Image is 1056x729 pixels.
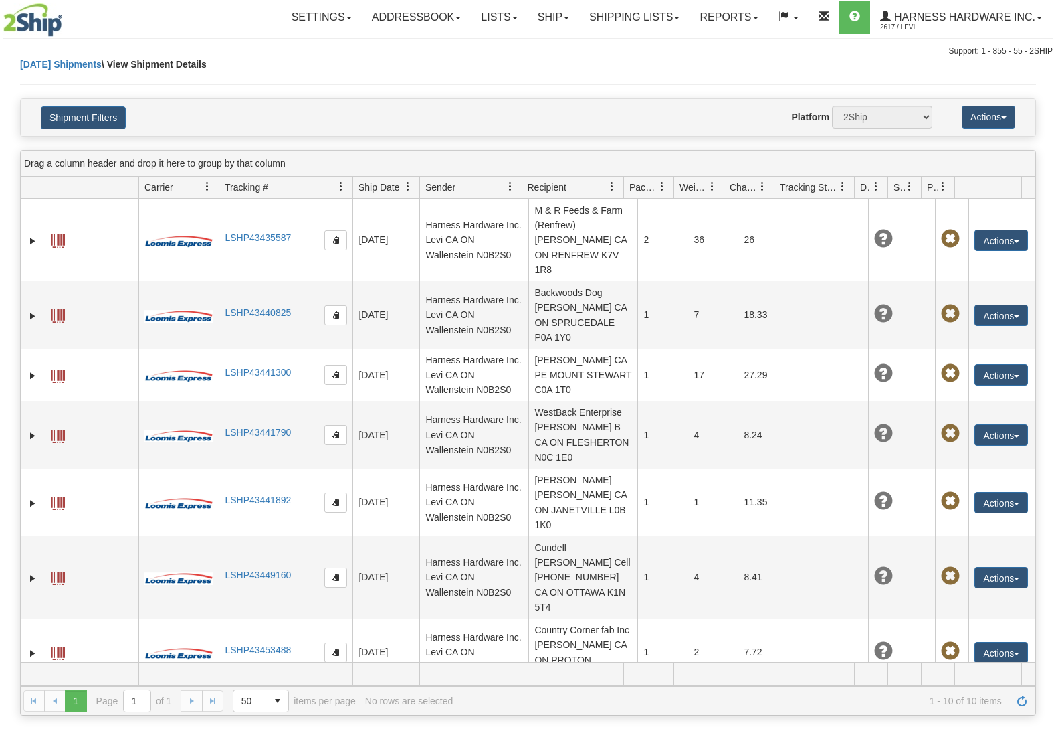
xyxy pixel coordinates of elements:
[974,230,1028,251] button: Actions
[738,469,788,536] td: 11.35
[20,59,102,70] a: [DATE] Shipments
[26,572,39,585] a: Expand
[21,151,1035,177] div: grid grouping header
[425,181,455,194] span: Sender
[528,199,637,281] td: M & R Feeds & Farm (Renfrew) [PERSON_NAME] CA ON RENFREW K7V 1R8
[528,349,637,401] td: [PERSON_NAME] CA PE MOUNT STEWART C0A 1T0
[637,536,688,619] td: 1
[874,364,893,383] span: Unknown
[352,536,419,619] td: [DATE]
[96,690,172,712] span: Page of 1
[941,305,960,323] span: Pickup Not Assigned
[874,230,893,248] span: Unknown
[898,175,921,198] a: Shipment Issues filter column settings
[679,181,708,194] span: Weight
[893,181,905,194] span: Shipment Issues
[579,1,690,34] a: Shipping lists
[324,493,347,513] button: Copy to clipboard
[324,365,347,385] button: Copy to clipboard
[751,175,774,198] a: Charge filter column settings
[233,690,356,712] span: items per page
[419,619,528,686] td: Harness Hardware Inc. Levi CA ON Wallenstein N0B2S0
[352,349,419,401] td: [DATE]
[865,175,887,198] a: Delivery Status filter column settings
[26,647,39,660] a: Expand
[688,281,738,349] td: 7
[324,643,347,663] button: Copy to clipboard
[241,694,259,708] span: 50
[51,303,65,325] a: Label
[102,59,207,70] span: \ View Shipment Details
[637,619,688,686] td: 1
[941,230,960,248] span: Pickup Not Assigned
[690,1,768,34] a: Reports
[352,469,419,536] td: [DATE]
[870,1,1052,34] a: Harness Hardware Inc. 2617 / Levi
[41,106,126,129] button: Shipment Filters
[791,110,829,124] label: Platform
[225,181,268,194] span: Tracking #
[738,619,788,686] td: 7.72
[225,232,291,243] a: LSHP43435587
[637,199,688,281] td: 2
[701,175,724,198] a: Weight filter column settings
[880,21,980,34] span: 2617 / Levi
[352,199,419,281] td: [DATE]
[874,492,893,511] span: Unknown
[51,424,65,445] a: Label
[324,568,347,588] button: Copy to clipboard
[688,401,738,469] td: 4
[3,46,1053,57] div: Support: 1 - 855 - 55 - 2SHIP
[831,175,854,198] a: Tracking Status filter column settings
[738,281,788,349] td: 18.33
[144,497,213,510] img: 30 - Loomis Express
[419,536,528,619] td: Harness Hardware Inc. Levi CA ON Wallenstein N0B2S0
[144,309,213,323] img: 30 - Loomis Express
[419,349,528,401] td: Harness Hardware Inc. Levi CA ON Wallenstein N0B2S0
[688,199,738,281] td: 36
[874,642,893,661] span: Unknown
[932,175,954,198] a: Pickup Status filter column settings
[688,469,738,536] td: 1
[974,305,1028,326] button: Actions
[26,429,39,442] a: Expand
[267,690,288,712] span: select
[1011,690,1033,712] a: Refresh
[874,424,893,443] span: Unknown
[233,690,289,712] span: Page sizes drop down
[1025,296,1055,432] iframe: chat widget
[738,349,788,401] td: 27.29
[144,181,173,194] span: Carrier
[144,429,213,442] img: 30 - Loomis Express
[51,491,65,512] a: Label
[601,175,623,198] a: Recipient filter column settings
[362,1,471,34] a: Addressbook
[196,175,219,198] a: Carrier filter column settings
[629,181,657,194] span: Packages
[358,181,399,194] span: Ship Date
[528,281,637,349] td: Backwoods Dog [PERSON_NAME] CA ON SPRUCEDALE P0A 1Y0
[528,401,637,469] td: WestBack Enterprise [PERSON_NAME] B CA ON FLESHERTON N0C 1E0
[144,234,213,248] img: 30 - Loomis Express
[730,181,758,194] span: Charge
[26,234,39,248] a: Expand
[688,349,738,401] td: 17
[860,181,871,194] span: Delivery Status
[419,199,528,281] td: Harness Hardware Inc. Levi CA ON Wallenstein N0B2S0
[651,175,673,198] a: Packages filter column settings
[738,536,788,619] td: 8.41
[941,567,960,586] span: Pickup Not Assigned
[26,309,39,323] a: Expand
[144,647,213,660] img: 30 - Loomis Express
[528,536,637,619] td: Cundell [PERSON_NAME] Cell [PHONE_NUMBER] CA ON OTTAWA K1N 5T4
[528,619,637,686] td: Country Corner fab Inc [PERSON_NAME] CA ON PROTON STATION N0C 1L0
[225,307,291,318] a: LSHP43440825
[324,230,347,250] button: Copy to clipboard
[941,492,960,511] span: Pickup Not Assigned
[874,305,893,323] span: Unknown
[974,642,1028,663] button: Actions
[688,619,738,686] td: 2
[891,11,1035,23] span: Harness Hardware Inc.
[941,364,960,383] span: Pickup Not Assigned
[528,469,637,536] td: [PERSON_NAME] [PERSON_NAME] CA ON JANETVILLE L0B 1K0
